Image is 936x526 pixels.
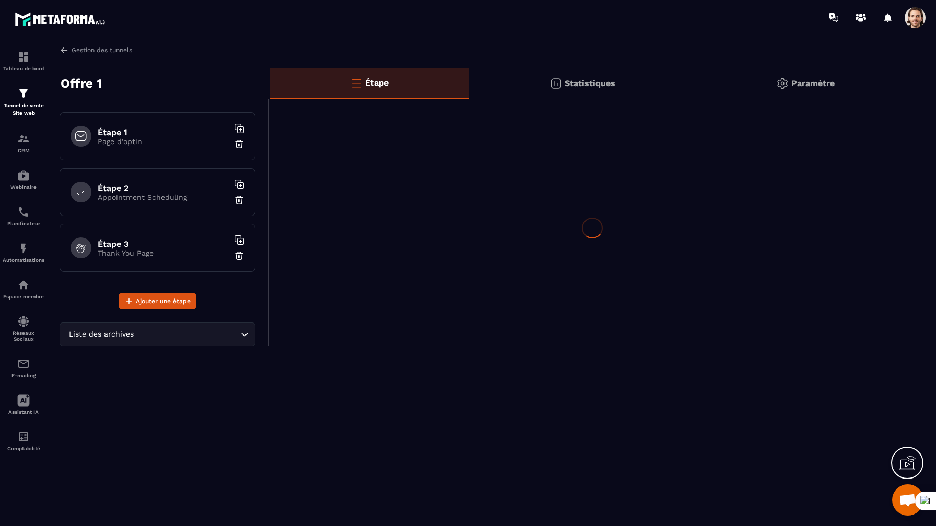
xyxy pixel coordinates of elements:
[17,431,30,443] img: accountant
[66,329,136,340] span: Liste des archives
[3,148,44,153] p: CRM
[3,221,44,226] p: Planificateur
[17,315,30,328] img: social-network
[565,78,615,88] p: Statistiques
[17,169,30,182] img: automations
[17,51,30,63] img: formation
[3,409,44,415] p: Assistant IA
[234,139,244,149] img: trash
[3,198,44,234] a: schedulerschedulerPlanificateur
[98,183,228,193] h6: Étape 2
[98,137,228,146] p: Page d'optin
[3,271,44,307] a: automationsautomationsEspace membre
[350,77,362,89] img: bars-o.4a397970.svg
[98,249,228,257] p: Thank You Page
[17,133,30,145] img: formation
[365,78,389,88] p: Étape
[3,161,44,198] a: automationsautomationsWebinaire
[3,79,44,125] a: formationformationTunnel de vente Site web
[3,125,44,161] a: formationformationCRM
[3,386,44,423] a: Assistant IA
[3,330,44,342] p: Réseaux Sociaux
[17,206,30,218] img: scheduler
[3,373,44,378] p: E-mailing
[3,257,44,263] p: Automatisations
[61,73,102,94] p: Offre 1
[17,242,30,255] img: automations
[3,294,44,300] p: Espace membre
[60,45,69,55] img: arrow
[3,43,44,79] a: formationformationTableau de bord
[17,87,30,100] img: formation
[776,77,789,90] img: setting-gr.5f69749f.svg
[60,45,132,55] a: Gestion des tunnels
[3,446,44,451] p: Comptabilité
[3,66,44,71] p: Tableau de bord
[98,239,228,249] h6: Étape 3
[234,195,244,205] img: trash
[15,9,109,29] img: logo
[3,423,44,459] a: accountantaccountantComptabilité
[17,279,30,291] img: automations
[892,484,923,516] div: Mở cuộc trò chuyện
[549,77,562,90] img: stats.20deebd0.svg
[60,322,255,346] div: Search for option
[98,127,228,137] h6: Étape 1
[3,102,44,117] p: Tunnel de vente Site web
[3,350,44,386] a: emailemailE-mailing
[17,357,30,370] img: email
[3,307,44,350] a: social-networksocial-networkRéseaux Sociaux
[3,234,44,271] a: automationsautomationsAutomatisations
[136,296,191,306] span: Ajouter une étape
[3,184,44,190] p: Webinaire
[791,78,835,88] p: Paramètre
[136,329,238,340] input: Search for option
[119,293,196,309] button: Ajouter une étape
[234,250,244,261] img: trash
[98,193,228,201] p: Appointment Scheduling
